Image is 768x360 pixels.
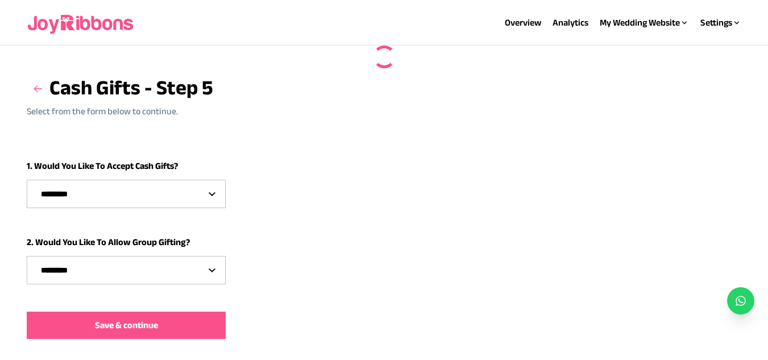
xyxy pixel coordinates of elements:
[700,16,741,30] div: Settings
[505,18,541,27] a: Overview
[95,318,158,332] span: Save & continue
[553,18,588,27] a: Analytics
[27,73,213,105] h3: Cash Gifts - Step 5
[600,16,689,30] div: My Wedding Website
[27,159,741,173] h6: 1. Would You Like To Accept Cash Gifts?
[27,105,213,118] p: Select from the form below to continue.
[27,312,226,339] button: Save & continue
[27,5,136,41] img: joyribbons
[27,235,741,249] h6: 2. Would You Like To Allow Group Gifting?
